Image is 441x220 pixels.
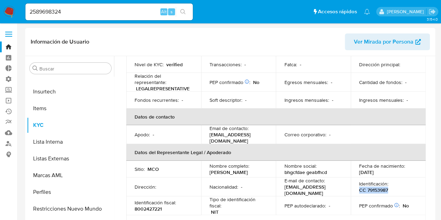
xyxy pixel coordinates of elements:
p: - [405,79,406,85]
p: PEP confirmado : [359,203,400,209]
button: Insurtech [27,83,114,100]
button: Ver Mirada por Persona [345,33,430,50]
p: Dirección principal : [359,61,400,68]
button: Marcas AML [27,167,114,184]
p: Email de contacto : [210,125,249,131]
th: Datos de contacto [126,108,426,125]
p: PEP autodeclarado : [284,203,326,209]
p: - [328,203,330,209]
input: Buscar usuario o caso... [25,7,193,16]
p: - [329,131,330,138]
p: Tipo de identificación fiscal : [210,196,268,209]
p: Nombre completo : [210,163,249,169]
p: [PERSON_NAME] [210,169,248,175]
p: - [332,97,333,103]
p: Identificación fiscal : [135,199,176,206]
p: NIT [211,209,219,215]
p: - [244,61,246,68]
p: - [330,79,332,85]
p: No [403,203,409,209]
p: Nombre social : [284,163,316,169]
a: Notificaciones [364,9,370,15]
p: [EMAIL_ADDRESS][DOMAIN_NAME] [284,184,340,196]
button: Items [27,100,114,117]
p: CC 79153987 [359,187,388,193]
p: deisyesperanza.cardenas@mercadolibre.com.co [387,8,426,15]
p: Relación del representante : [135,73,193,85]
p: - [406,97,408,103]
p: Ingresos mensuales : [284,97,329,103]
p: E-mail de contacto : [284,177,325,184]
p: - [182,97,183,103]
button: Perfiles [27,184,114,200]
p: [DATE] [359,169,374,175]
p: Transacciones : [210,61,242,68]
p: - [245,97,246,103]
p: Apodo : [135,131,150,138]
p: Nivel de KYC : [135,61,164,68]
p: Correo corporativo : [284,131,326,138]
p: 8002427221 [135,206,162,212]
p: - [153,131,154,138]
input: Buscar [39,66,108,72]
p: Cantidad de fondos : [359,79,402,85]
p: Nacionalidad : [210,184,238,190]
span: Ver Mirada por Persona [354,33,413,50]
p: No [253,79,259,85]
button: Lista Interna [27,134,114,150]
p: - [241,184,242,190]
p: MCO [147,166,159,172]
th: Datos del Representante Legal / Apoderado [126,144,426,161]
button: Buscar [32,66,38,71]
p: Egresos mensuales : [284,79,328,85]
p: Identificación : [359,181,388,187]
button: search-icon [176,7,190,17]
p: bhgcfdae geabfhcd [284,169,327,175]
button: KYC [27,117,114,134]
p: verified [166,61,183,68]
span: Accesos rápidos [318,8,357,15]
p: [EMAIL_ADDRESS][DOMAIN_NAME] [210,131,265,144]
p: Soft descriptor : [210,97,242,103]
button: Listas Externas [27,150,114,167]
p: Fecha de nacimiento : [359,163,405,169]
p: Sitio : [135,166,145,172]
h1: Información de Usuario [31,38,89,45]
p: Dirección : [135,184,156,190]
button: Restricciones Nuevo Mundo [27,200,114,217]
p: - [299,61,301,68]
span: s [170,8,173,15]
a: Salir [428,8,436,15]
p: Fatca : [284,61,297,68]
p: LEGALREPRESENTATIVE [136,85,190,92]
p: Fondos recurrentes : [135,97,179,103]
p: Ingresos mensuales : [359,97,404,103]
p: PEP confirmado : [210,79,250,85]
span: Alt [161,8,167,15]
